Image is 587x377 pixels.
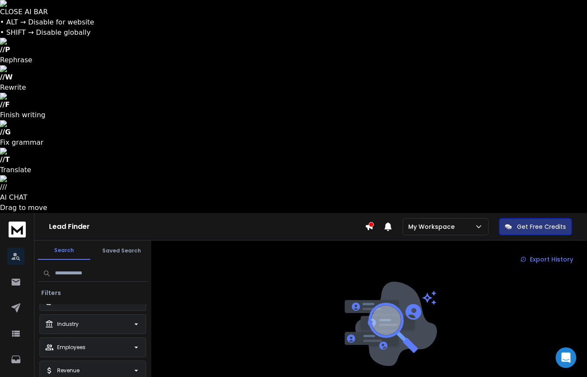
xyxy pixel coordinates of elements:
[57,344,86,351] p: Employees
[342,282,437,366] img: image
[517,222,566,231] p: Get Free Credits
[38,242,90,260] button: Search
[95,242,148,259] button: Saved Search
[408,222,458,231] p: My Workspace
[38,289,64,297] h3: Filters
[49,222,365,232] h1: Lead Finder
[514,251,580,268] a: Export History
[499,218,572,235] button: Get Free Credits
[57,321,79,328] p: Industry
[556,347,576,368] div: Open Intercom Messenger
[57,367,79,374] p: Revenue
[9,222,26,237] img: logo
